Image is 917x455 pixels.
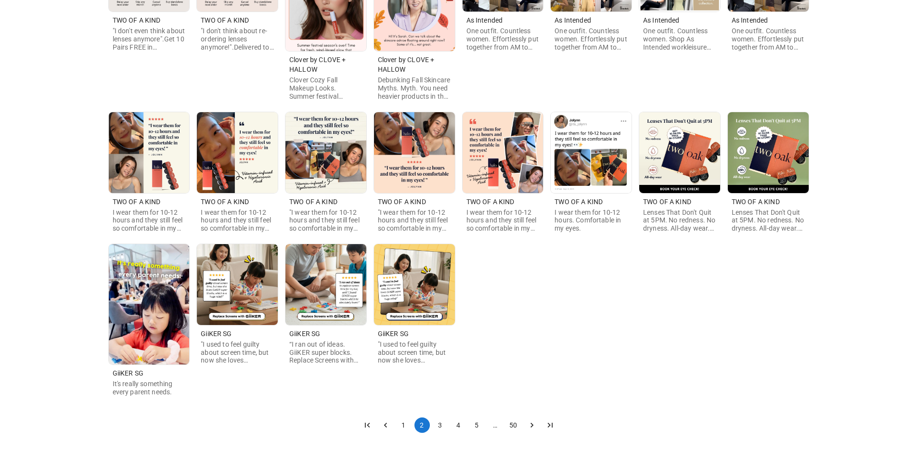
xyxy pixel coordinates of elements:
[555,27,627,59] span: One outfit. Countless women. Effortlessly put together from AM to PM.
[643,208,715,257] span: Lenses That Don't Quit at 5PM. No redness. No dryness. All-day wear. Get 10 pairs free in-store. ...
[201,330,232,338] span: GiiKER SG
[289,340,358,372] span: “I ran out of ideas. GiiKER super blocks. Replace Screens with GiiKER.”
[201,27,273,91] span: "I don't think about re-ordering lenses anymore!".Delivered to your DOOR!.Delay your next order.S...
[551,112,632,193] img: Image
[451,417,466,433] button: Go to page 4
[506,417,521,433] button: Go to page 50
[113,208,183,240] span: I wear them for 10-12 hours and they still feel so comfortable in my eyes.
[358,417,559,433] nav: pagination navigation
[201,208,271,248] span: I wear them for 10-12 hours and they still feel so comfortable in my eyes. Vitamin-infused + Hyal...
[197,112,278,193] img: Image
[289,56,346,73] span: Clover by CLOVE + HALLOW
[289,208,360,248] span: "I wear them for 10-12 hours and they still feel so comfortable in my eyes!".Vitamin-infused + Hy...
[378,330,409,338] span: GiiKER SG
[289,198,337,206] span: TWO OF A KIND
[643,198,691,206] span: TWO OF A KIND
[466,208,537,248] span: I wear them for 10-12 hours and they still feel so comfortable in my eyes. Vitamin-infused + Hyal...
[374,244,455,325] img: Image
[466,198,515,206] span: TWO OF A KIND
[113,380,173,396] span: It's really something every parent needs.
[109,244,190,364] img: Image
[732,208,804,257] span: Lenses That Don't Quit at 5PM. No redness. No dryness. All-day wear. GET 10 PAIRS FREE IN-STORE! ...
[378,340,450,397] span: "I used to feel guilty about screen time, but now she loves [PERSON_NAME] super blocks, which is ...
[555,198,603,206] span: TWO OF A KIND
[201,198,249,206] span: TWO OF A KIND
[378,198,426,206] span: TWO OF A KIND
[360,417,375,433] button: Go to first page
[732,27,804,59] span: One outfit. Countless women. Effortlessly put together from AM to PM. As intended.
[728,112,809,193] img: Image
[113,16,161,24] span: TWO OF A KIND
[466,27,539,59] span: One outfit. Countless women. Effortlessly put together from AM to PM.
[109,112,190,193] img: Image
[732,16,768,24] span: As Intended
[555,208,621,233] span: I wear them for 10-12 hours. Comfortable in my eyes.
[197,244,278,325] img: Image
[289,330,320,338] span: GiiKER SG
[289,76,362,189] span: Clover Cozy Fall Makeup Looks. Summer festival season's over. Time for fresh, wind-kissed glow. S...
[285,112,366,193] img: Image
[433,417,448,433] button: Go to page 3
[396,417,412,433] button: Go to page 1
[113,27,185,91] span: "I don't even think about lenses anymore".Get 10 Pairs FREE in store!.Delay your next order.Skip ...
[113,198,161,206] span: TWO OF A KIND
[201,16,249,24] span: TWO OF A KIND
[463,112,543,193] img: Image
[414,417,430,433] button: page 2
[378,76,450,221] span: Debunking Fall Skincare Myths. Myth. You need heavier products in the colder months. Reality. Hea...
[201,340,273,397] span: "I used to feel guilty about screen time, but now she loves [PERSON_NAME] super blocks, which is ...
[466,16,503,24] span: As Intended
[469,417,485,433] button: Go to page 5
[643,27,711,59] span: One outfit. Countless women. Shop As Intended workleisure collection.
[639,112,720,193] img: Image
[524,417,540,433] button: Go to next page
[555,16,591,24] span: As Intended
[378,208,448,240] span: "I wear them for 10-12 hours and they still feel so comfortable in my eyes!"
[113,369,143,377] span: GiiKER SG
[732,198,780,206] span: TWO OF A KIND
[378,417,393,433] button: Go to previous page
[542,417,558,433] button: Go to last page
[374,112,455,193] img: Image
[285,244,366,325] img: Image
[643,16,680,24] span: As Intended
[488,420,503,430] div: …
[378,56,435,73] span: Clover by CLOVE + HALLOW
